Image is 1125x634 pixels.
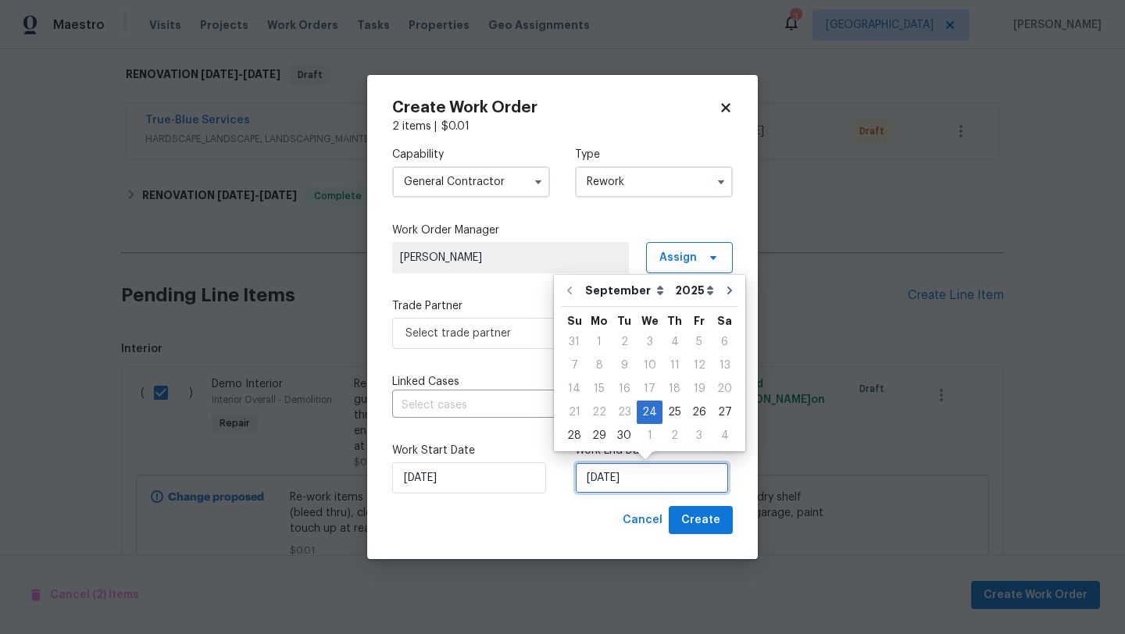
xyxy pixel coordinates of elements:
div: 25 [662,401,687,423]
div: 19 [687,378,712,400]
select: Month [581,279,671,302]
div: Wed Sep 24 2025 [637,401,662,424]
div: 27 [712,401,737,423]
div: 17 [637,378,662,400]
abbr: Thursday [667,315,682,326]
div: Fri Sep 26 2025 [687,401,712,424]
div: Tue Sep 30 2025 [612,424,637,447]
span: Assign [659,250,697,265]
button: Go to previous month [558,275,581,306]
abbr: Monday [591,315,608,326]
div: 4 [662,331,687,353]
div: 2 [662,425,687,447]
div: 24 [637,401,662,423]
input: Select cases [392,394,689,418]
label: Capability [392,147,550,162]
div: 15 [587,378,612,400]
div: 2 [612,331,637,353]
label: Trade Partner [392,298,733,314]
div: Wed Sep 10 2025 [637,354,662,377]
div: 18 [662,378,687,400]
div: Mon Sep 15 2025 [587,377,612,401]
div: Tue Sep 16 2025 [612,377,637,401]
div: Tue Sep 09 2025 [612,354,637,377]
abbr: Sunday [567,315,582,326]
div: 1 [637,425,662,447]
div: Sat Sep 06 2025 [712,330,737,354]
div: Thu Sep 18 2025 [662,377,687,401]
div: 7 [562,354,587,376]
div: 16 [612,378,637,400]
span: $ 0.01 [441,121,470,132]
abbr: Saturday [717,315,732,326]
button: Show options [712,173,730,191]
button: Create [669,506,733,535]
div: Sun Aug 31 2025 [562,330,587,354]
div: 22 [587,401,612,423]
div: 11 [662,354,687,376]
div: 3 [687,425,712,447]
div: Mon Sep 22 2025 [587,401,612,424]
abbr: Tuesday [617,315,631,326]
label: Type [575,147,733,162]
div: 21 [562,401,587,423]
div: Sun Sep 21 2025 [562,401,587,424]
div: Sat Sep 27 2025 [712,401,737,424]
div: 13 [712,354,737,376]
div: Mon Sep 08 2025 [587,354,612,377]
div: 6 [712,331,737,353]
div: 20 [712,378,737,400]
div: 9 [612,354,637,376]
div: Wed Sep 03 2025 [637,330,662,354]
h2: Create Work Order [392,100,719,116]
div: 28 [562,425,587,447]
input: M/D/YYYY [575,462,729,493]
div: Mon Sep 29 2025 [587,424,612,447]
div: Sun Sep 07 2025 [562,354,587,377]
div: 2 items | [392,119,733,134]
abbr: Wednesday [641,315,659,326]
div: 10 [637,354,662,376]
button: Cancel [616,506,669,535]
div: 26 [687,401,712,423]
div: Fri Sep 05 2025 [687,330,712,354]
div: 1 [587,331,612,353]
span: Cancel [623,511,662,530]
div: Mon Sep 01 2025 [587,330,612,354]
div: Sun Sep 14 2025 [562,377,587,401]
label: Work Order Manager [392,223,733,238]
div: Tue Sep 23 2025 [612,401,637,424]
div: Thu Sep 11 2025 [662,354,687,377]
div: 4 [712,425,737,447]
div: 12 [687,354,712,376]
abbr: Friday [694,315,705,326]
div: Wed Sep 17 2025 [637,377,662,401]
div: 8 [587,354,612,376]
div: Sat Sep 20 2025 [712,377,737,401]
div: Sun Sep 28 2025 [562,424,587,447]
span: Create [681,511,720,530]
button: Show options [529,173,548,191]
div: Wed Oct 01 2025 [637,424,662,447]
div: 3 [637,331,662,353]
select: Year [671,279,718,302]
div: Thu Sep 04 2025 [662,330,687,354]
button: Go to next month [718,275,741,306]
span: [PERSON_NAME] [400,250,621,265]
span: Linked Cases [392,374,459,390]
div: Fri Sep 19 2025 [687,377,712,401]
div: 29 [587,425,612,447]
div: 31 [562,331,587,353]
div: 14 [562,378,587,400]
input: Select... [575,166,733,198]
div: Fri Oct 03 2025 [687,424,712,447]
div: Thu Oct 02 2025 [662,424,687,447]
div: 5 [687,331,712,353]
div: Sat Oct 04 2025 [712,424,737,447]
div: Tue Sep 02 2025 [612,330,637,354]
label: Work Start Date [392,443,550,458]
input: M/D/YYYY [392,462,546,493]
input: Select... [392,166,550,198]
div: 30 [612,425,637,447]
span: Select trade partner [405,326,697,341]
